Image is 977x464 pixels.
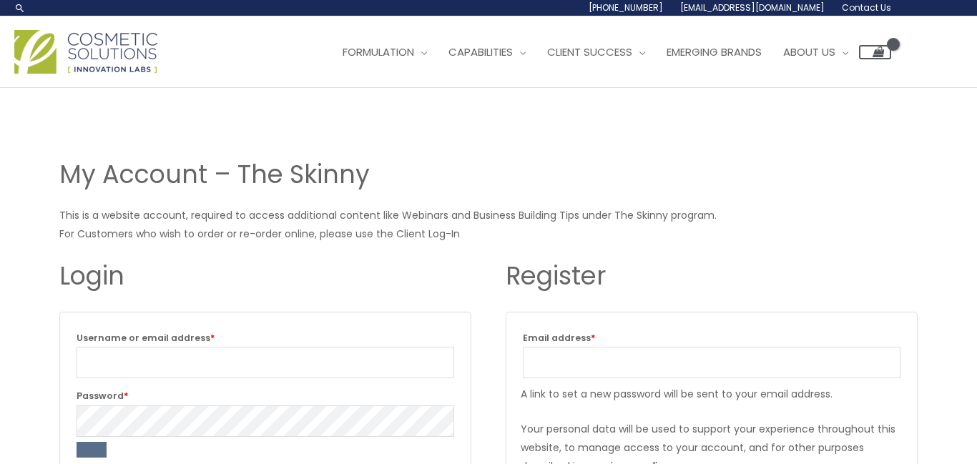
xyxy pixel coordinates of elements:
[59,157,918,192] h1: My Account – The Skinny
[343,44,414,59] span: Formulation
[14,30,157,74] img: Cosmetic Solutions Logo
[77,329,454,347] label: Username or email address
[667,44,762,59] span: Emerging Brands
[521,385,903,403] p: A link to set a new password will be sent to your email address.
[506,260,918,292] h2: Register
[547,44,632,59] span: Client Success
[14,2,26,14] a: Search icon link
[321,31,891,74] nav: Site Navigation
[523,329,900,347] label: Email address
[680,1,825,14] span: [EMAIL_ADDRESS][DOMAIN_NAME]
[77,442,107,458] button: Show password
[448,44,513,59] span: Capabilities
[59,260,471,292] h2: Login
[656,31,772,74] a: Emerging Brands
[842,1,891,14] span: Contact Us
[438,31,536,74] a: Capabilities
[589,1,663,14] span: [PHONE_NUMBER]
[77,387,454,405] label: Password
[783,44,835,59] span: About Us
[536,31,656,74] a: Client Success
[859,45,891,59] a: View Shopping Cart, empty
[59,206,918,243] p: This is a website account, required to access additional content like Webinars and Business Build...
[332,31,438,74] a: Formulation
[772,31,859,74] a: About Us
